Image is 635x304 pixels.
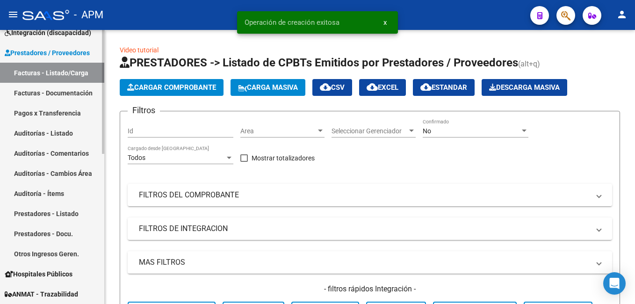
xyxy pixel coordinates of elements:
span: x [383,18,387,27]
button: Descarga Masiva [482,79,567,96]
h3: Filtros [128,104,160,117]
span: Estandar [420,83,467,92]
button: Carga Masiva [231,79,305,96]
span: - APM [74,5,103,25]
mat-icon: person [616,9,628,20]
span: Area [240,127,316,135]
app-download-masive: Descarga masiva de comprobantes (adjuntos) [482,79,567,96]
mat-panel-title: FILTROS DE INTEGRACION [139,224,590,234]
button: Cargar Comprobante [120,79,224,96]
mat-icon: menu [7,9,19,20]
span: Carga Masiva [238,83,298,92]
button: x [376,14,394,31]
span: (alt+q) [518,59,540,68]
mat-expansion-panel-header: MAS FILTROS [128,251,612,274]
span: Cargar Comprobante [127,83,216,92]
mat-panel-title: MAS FILTROS [139,257,590,268]
span: No [423,127,431,135]
mat-expansion-panel-header: FILTROS DE INTEGRACION [128,217,612,240]
a: Video tutorial [120,46,159,54]
span: PRESTADORES -> Listado de CPBTs Emitidos por Prestadores / Proveedores [120,56,518,69]
mat-expansion-panel-header: FILTROS DEL COMPROBANTE [128,184,612,206]
span: CSV [320,83,345,92]
span: Mostrar totalizadores [252,152,315,164]
span: Operación de creación exitosa [245,18,339,27]
button: Estandar [413,79,475,96]
h4: - filtros rápidos Integración - [128,284,612,294]
div: Open Intercom Messenger [603,272,626,295]
span: Hospitales Públicos [5,269,72,279]
mat-icon: cloud_download [367,81,378,93]
span: EXCEL [367,83,398,92]
mat-icon: cloud_download [420,81,432,93]
span: Seleccionar Gerenciador [332,127,407,135]
button: EXCEL [359,79,406,96]
button: CSV [312,79,352,96]
span: ANMAT - Trazabilidad [5,289,78,299]
span: Integración (discapacidad) [5,28,91,38]
span: Prestadores / Proveedores [5,48,90,58]
span: Todos [128,154,145,161]
span: Descarga Masiva [489,83,560,92]
mat-icon: cloud_download [320,81,331,93]
mat-panel-title: FILTROS DEL COMPROBANTE [139,190,590,200]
